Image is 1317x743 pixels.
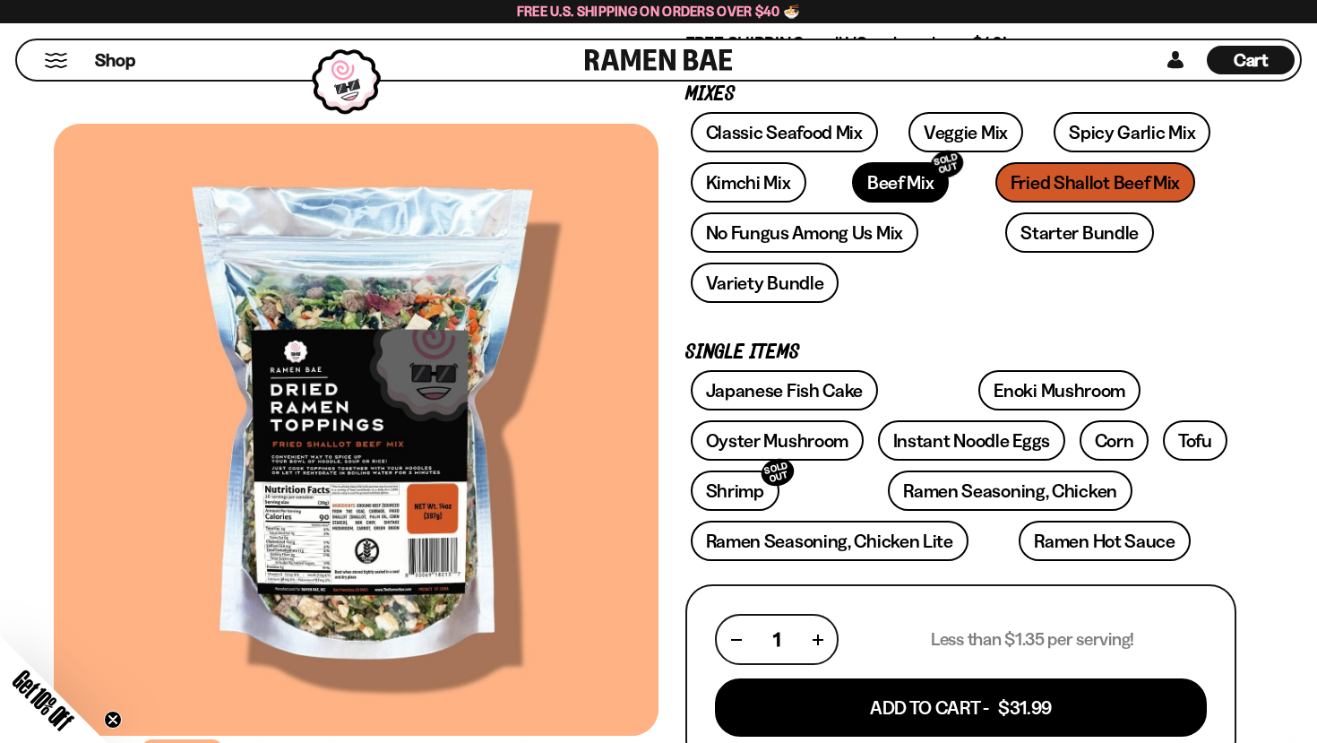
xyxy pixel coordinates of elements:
a: No Fungus Among Us Mix [691,212,918,253]
a: Ramen Seasoning, Chicken [888,471,1132,511]
div: SOLD OUT [928,147,968,182]
p: Mixes [685,86,1236,103]
a: Enoki Mushroom [978,370,1141,410]
a: Oyster Mushroom [691,420,865,461]
span: Free U.S. Shipping on Orders over $40 🍜 [517,3,801,20]
span: Cart [1234,49,1269,71]
a: Tofu [1163,420,1227,461]
a: Spicy Garlic Mix [1054,112,1210,152]
a: Ramen Hot Sauce [1019,521,1191,561]
a: Variety Bundle [691,263,839,303]
button: Add To Cart - $31.99 [715,678,1207,737]
a: Ramen Seasoning, Chicken Lite [691,521,968,561]
a: Beef MixSOLD OUT [852,162,950,203]
a: Kimchi Mix [691,162,806,203]
a: Classic Seafood Mix [691,112,878,152]
a: Japanese Fish Cake [691,370,879,410]
a: Starter Bundle [1005,212,1154,253]
a: Veggie Mix [908,112,1023,152]
p: Single Items [685,344,1236,361]
a: Shop [95,46,135,74]
span: Get 10% Off [8,665,78,735]
span: 1 [773,628,780,651]
span: Shop [95,48,135,73]
button: Close teaser [104,711,122,729]
a: ShrimpSOLD OUT [691,471,779,511]
a: Instant Noodle Eggs [878,420,1065,461]
a: Cart [1207,40,1295,80]
a: Corn [1080,420,1149,461]
div: SOLD OUT [758,455,797,490]
p: Less than $1.35 per serving! [931,628,1134,651]
button: Mobile Menu Trigger [44,53,68,68]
